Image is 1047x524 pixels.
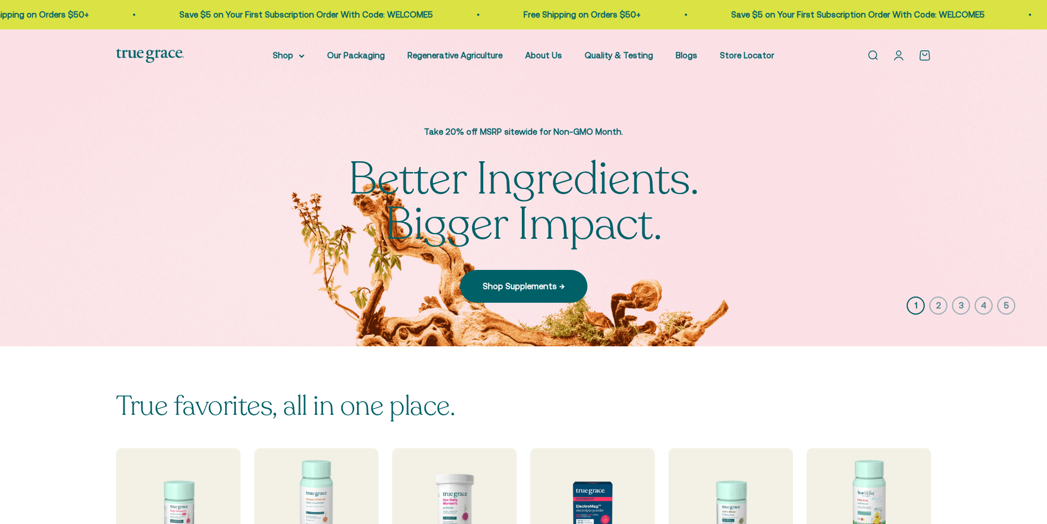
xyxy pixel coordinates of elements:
p: Save $5 on Your First Subscription Order With Code: WELCOME5 [220,8,473,22]
button: 2 [929,297,947,315]
summary: Shop [273,49,304,62]
a: Quality & Testing [585,50,653,60]
a: Regenerative Agriculture [407,50,503,60]
a: Free Shipping on Orders $50+ [12,10,129,19]
button: 3 [952,297,970,315]
button: 4 [975,297,993,315]
split-lines: True favorites, all in one place. [116,388,455,424]
a: Our Packaging [327,50,385,60]
a: Store Locator [720,50,774,60]
p: Take 20% off MSRP sitewide for Non-GMO Month. [337,125,710,139]
a: Blogs [676,50,697,60]
button: 1 [907,297,925,315]
p: Save $5 on Your First Subscription Order With Code: WELCOME5 [771,8,1025,22]
a: Shop Supplements → [460,270,587,303]
split-lines: Better Ingredients. Bigger Impact. [348,148,700,255]
a: About Us [525,50,562,60]
a: Free Shipping on Orders $50+ [564,10,681,19]
button: 5 [997,297,1015,315]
